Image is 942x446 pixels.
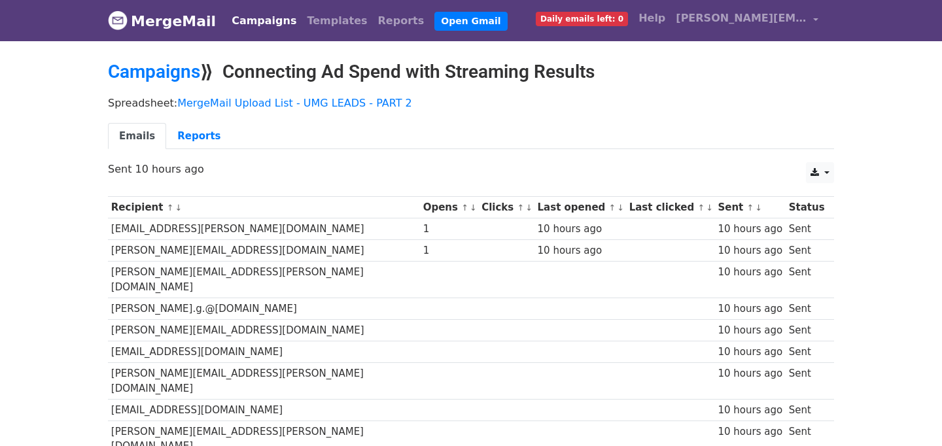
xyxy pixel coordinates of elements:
[715,197,786,218] th: Sent
[671,5,824,36] a: [PERSON_NAME][EMAIL_ADDRESS][DOMAIN_NAME]
[706,203,713,213] a: ↓
[676,10,807,26] span: [PERSON_NAME][EMAIL_ADDRESS][DOMAIN_NAME]
[718,424,782,439] div: 10 hours ago
[718,265,782,280] div: 10 hours ago
[786,197,828,218] th: Status
[461,203,468,213] a: ↑
[534,197,626,218] th: Last opened
[718,403,782,418] div: 10 hours ago
[177,97,412,109] a: MergeMail Upload List - UMG LEADS - PART 2
[423,222,476,237] div: 1
[166,123,232,150] a: Reports
[167,203,174,213] a: ↑
[626,197,715,218] th: Last clicked
[420,197,479,218] th: Opens
[786,262,828,298] td: Sent
[108,218,420,240] td: [EMAIL_ADDRESS][PERSON_NAME][DOMAIN_NAME]
[108,96,834,110] p: Spreadsheet:
[470,203,477,213] a: ↓
[718,222,782,237] div: 10 hours ago
[108,197,420,218] th: Recipient
[609,203,616,213] a: ↑
[633,5,671,31] a: Help
[108,10,128,30] img: MergeMail logo
[302,8,372,34] a: Templates
[531,5,633,31] a: Daily emails left: 0
[718,345,782,360] div: 10 hours ago
[755,203,762,213] a: ↓
[786,298,828,319] td: Sent
[108,341,420,363] td: [EMAIL_ADDRESS][DOMAIN_NAME]
[786,341,828,363] td: Sent
[718,243,782,258] div: 10 hours ago
[786,218,828,240] td: Sent
[108,162,834,176] p: Sent 10 hours ago
[617,203,624,213] a: ↓
[786,240,828,262] td: Sent
[718,323,782,338] div: 10 hours ago
[747,203,754,213] a: ↑
[525,203,532,213] a: ↓
[423,243,476,258] div: 1
[478,197,534,218] th: Clicks
[517,203,525,213] a: ↑
[108,298,420,319] td: [PERSON_NAME].g.@[DOMAIN_NAME]
[536,12,628,26] span: Daily emails left: 0
[108,363,420,400] td: [PERSON_NAME][EMAIL_ADDRESS][PERSON_NAME][DOMAIN_NAME]
[108,61,200,82] a: Campaigns
[434,12,507,31] a: Open Gmail
[786,363,828,400] td: Sent
[108,320,420,341] td: [PERSON_NAME][EMAIL_ADDRESS][DOMAIN_NAME]
[108,7,216,35] a: MergeMail
[108,61,834,83] h2: ⟫ Connecting Ad Spend with Streaming Results
[786,320,828,341] td: Sent
[175,203,182,213] a: ↓
[108,240,420,262] td: [PERSON_NAME][EMAIL_ADDRESS][DOMAIN_NAME]
[108,123,166,150] a: Emails
[718,366,782,381] div: 10 hours ago
[373,8,430,34] a: Reports
[538,243,623,258] div: 10 hours ago
[108,262,420,298] td: [PERSON_NAME][EMAIL_ADDRESS][PERSON_NAME][DOMAIN_NAME]
[697,203,705,213] a: ↑
[226,8,302,34] a: Campaigns
[786,399,828,420] td: Sent
[538,222,623,237] div: 10 hours ago
[108,399,420,420] td: [EMAIL_ADDRESS][DOMAIN_NAME]
[718,301,782,317] div: 10 hours ago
